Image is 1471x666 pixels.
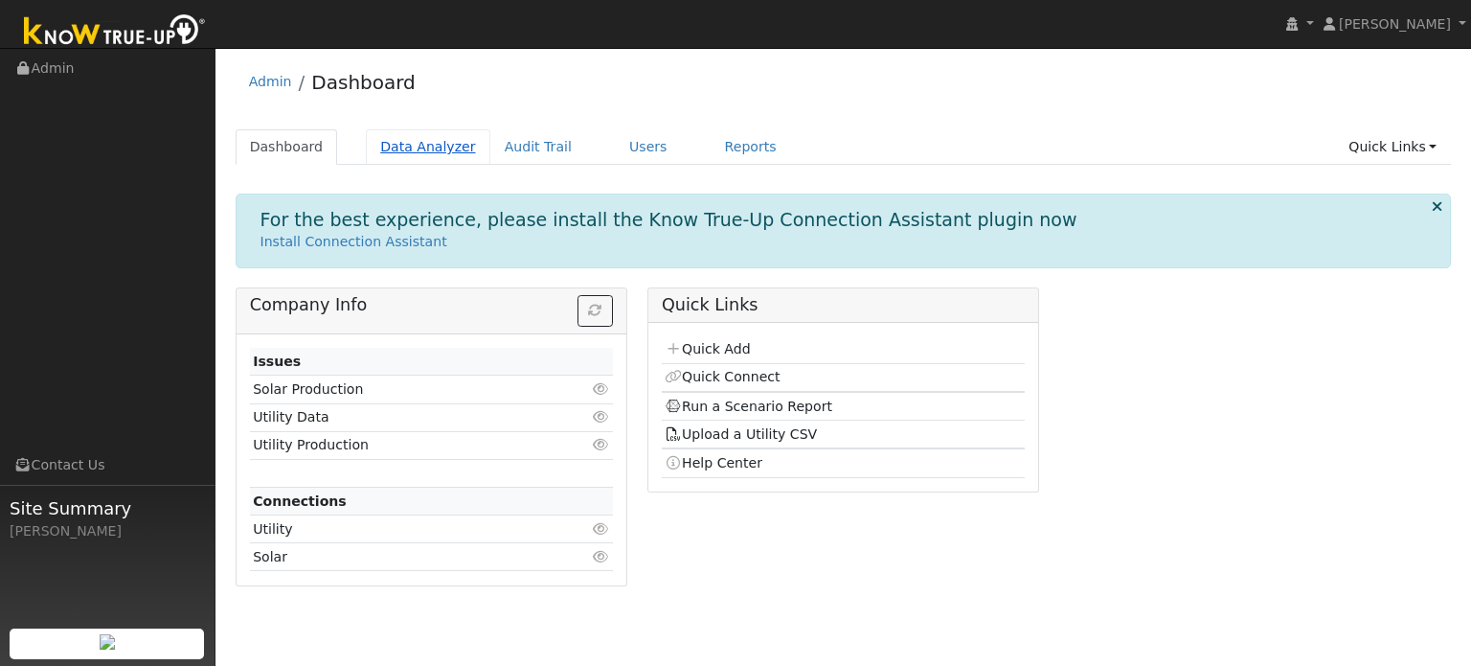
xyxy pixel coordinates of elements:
span: Site Summary [10,495,205,521]
span: [PERSON_NAME] [1339,16,1451,32]
strong: Connections [253,494,347,509]
strong: Issues [253,354,301,369]
a: Upload a Utility CSV [665,426,817,442]
div: [PERSON_NAME] [10,521,205,541]
h5: Quick Links [662,295,1025,315]
a: Help Center [665,455,762,471]
td: Utility Data [250,403,554,431]
a: Install Connection Assistant [260,234,447,249]
a: Data Analyzer [366,129,490,165]
a: Admin [249,74,292,89]
a: Audit Trail [490,129,586,165]
a: Reports [711,129,791,165]
img: Know True-Up [14,11,215,54]
i: Click to view [593,550,610,563]
td: Utility Production [250,431,554,459]
td: Solar [250,543,554,571]
i: Click to view [593,522,610,536]
td: Solar Production [250,376,554,403]
i: Click to view [593,438,610,451]
a: Quick Links [1334,129,1451,165]
h5: Company Info [250,295,613,315]
img: retrieve [100,634,115,650]
a: Dashboard [236,129,338,165]
i: Click to view [593,410,610,424]
a: Quick Connect [665,369,780,384]
i: Click to view [593,382,610,396]
h1: For the best experience, please install the Know True-Up Connection Assistant plugin now [260,209,1077,231]
a: Users [615,129,682,165]
a: Quick Add [665,341,750,356]
a: Dashboard [311,71,416,94]
td: Utility [250,516,554,543]
a: Run a Scenario Report [665,399,832,414]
